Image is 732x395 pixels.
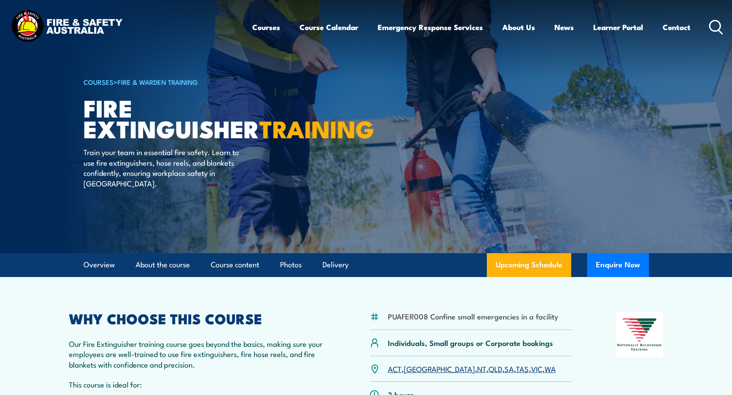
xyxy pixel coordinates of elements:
a: VIC [531,363,542,374]
a: WA [545,363,556,374]
a: Delivery [322,253,349,277]
a: Photos [280,253,302,277]
a: ACT [388,363,402,374]
a: Overview [83,253,115,277]
button: Enquire Now [587,253,649,277]
a: Course content [211,253,259,277]
a: Course Calendar [300,15,358,39]
p: Train your team in essential fire safety. Learn to use fire extinguishers, hose reels, and blanke... [83,147,245,188]
a: Emergency Response Services [378,15,483,39]
img: Nationally Recognised Training logo. [616,312,664,357]
a: Learner Portal [593,15,643,39]
strong: TRAINING [259,110,374,146]
li: PUAFER008 Confine small emergencies in a facility [388,311,558,321]
a: Fire & Warden Training [118,77,198,87]
p: , , , , , , , [388,364,556,374]
a: [GEOGRAPHIC_DATA] [404,363,475,374]
a: About Us [502,15,535,39]
p: Individuals, Small groups or Corporate bookings [388,338,553,348]
a: News [554,15,574,39]
a: QLD [489,363,502,374]
a: NT [477,363,486,374]
a: Contact [663,15,690,39]
a: About the course [136,253,190,277]
a: SA [504,363,514,374]
h1: Fire Extinguisher [83,97,302,138]
h6: > [83,76,302,87]
h2: WHY CHOOSE THIS COURSE [69,312,327,324]
a: TAS [516,363,529,374]
p: This course is ideal for: [69,379,327,389]
a: COURSES [83,77,114,87]
a: Upcoming Schedule [487,253,571,277]
p: Our Fire Extinguisher training course goes beyond the basics, making sure your employees are well... [69,338,327,369]
a: Courses [252,15,280,39]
